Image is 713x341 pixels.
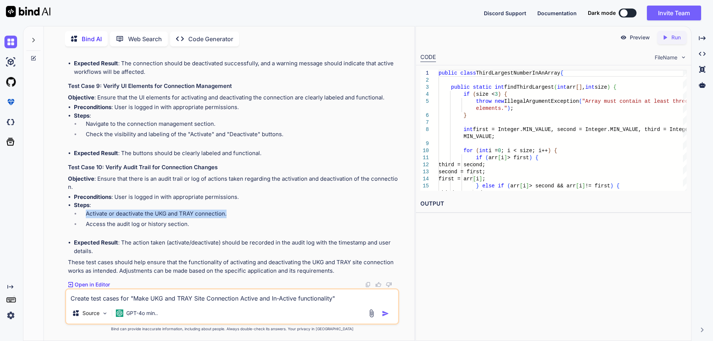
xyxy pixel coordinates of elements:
[535,155,538,161] span: {
[504,84,554,90] span: findThirdLargest
[82,309,100,317] p: Source
[420,70,429,77] div: 1
[420,147,429,154] div: 10
[420,84,429,91] div: 3
[588,9,616,17] span: Dark mode
[116,309,123,317] img: GPT-4o mini
[74,149,398,158] li: : The buttons should be clearly labeled and functional.
[420,112,429,119] div: 6
[476,91,494,97] span: size <
[585,84,595,90] span: int
[420,91,429,98] div: 4
[439,70,457,76] span: public
[610,183,613,189] span: )
[74,150,118,157] strong: Expected Result
[488,148,498,154] span: i =
[463,91,470,97] span: if
[420,154,429,161] div: 11
[554,84,557,90] span: (
[607,84,610,90] span: )
[80,210,398,220] li: Activate or deactivate the UKG and TRAY connection.
[74,201,89,209] strong: Steps
[80,220,398,230] li: Access the audit log or history section.
[501,155,504,161] span: i
[582,98,688,104] span: "Array must contain at least three
[4,56,17,68] img: ai-studio
[386,282,392,288] img: dislike
[102,310,108,317] img: Pick Models
[420,77,429,84] div: 2
[463,112,466,118] span: }
[420,161,429,168] div: 12
[482,176,485,182] span: ;
[74,60,118,67] strong: Expected Result
[65,326,399,332] p: Bind can provide inaccurate information, including about people. Always double-check its answers....
[4,309,17,322] img: settings
[498,155,501,161] span: [
[75,281,110,288] p: Open in Editor
[473,84,491,90] span: static
[188,35,233,43] p: Code Generator
[74,104,111,111] strong: Preconditions
[554,148,557,154] span: {
[507,155,529,161] span: > first
[595,84,607,90] span: size
[498,183,504,189] span: if
[74,112,398,149] li: :
[473,176,476,182] span: [
[375,282,381,288] img: like
[128,35,162,43] p: Web Search
[74,193,398,201] li: : User is logged in with appropriate permissions.
[510,105,513,111] span: ;
[482,183,495,189] span: else
[557,84,566,90] span: int
[420,98,429,105] div: 5
[476,183,479,189] span: }
[420,176,429,183] div: 14
[367,309,376,318] img: attachment
[420,168,429,176] div: 13
[520,183,522,189] span: [
[498,91,501,97] span: )
[479,176,482,182] span: ]
[526,183,529,189] span: ]
[537,9,577,17] button: Documentation
[616,183,619,189] span: {
[560,70,563,76] span: {
[439,176,473,182] span: first = arr
[68,82,398,91] h3: Test Case 9: Verify UI Elements for Connection Management
[451,84,469,90] span: public
[74,193,111,200] strong: Preconditions
[420,126,429,133] div: 8
[566,84,576,90] span: arr
[382,310,389,317] img: icon
[74,201,398,239] li: :
[504,155,507,161] span: ]
[82,35,102,43] p: Bind AI
[420,53,436,62] div: CODE
[68,94,398,102] p: : Ensure that the UI elements for activating and deactivating the connection are clearly labeled ...
[579,183,582,189] span: i
[416,195,691,213] h2: OUTPUT
[529,155,532,161] span: )
[510,183,520,189] span: arr
[613,84,616,90] span: {
[476,105,507,111] span: elements."
[476,176,479,182] span: i
[74,103,398,112] li: : User is logged in with appropriate permissions.
[495,84,504,90] span: int
[68,175,398,191] p: : Ensure that there is an audit trail or log of actions taken regarding the activation and deacti...
[620,34,627,41] img: preview
[439,169,485,175] span: second = first;
[579,98,582,104] span: (
[626,127,694,132] span: ALUE, third = Integer.
[80,130,398,141] li: Check the visibility and labeling of the "Activate" and "Deactivate" buttons.
[80,120,398,130] li: Navigate to the connection management section.
[420,119,429,126] div: 7
[463,134,495,140] span: MIN_VALUE;
[504,98,579,104] span: IllegalArgumentException
[74,59,398,76] li: : The connection should be deactivated successfully, and a warning message should indicate that a...
[74,239,118,246] strong: Expected Result
[579,84,582,90] span: ]
[630,34,650,41] p: Preview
